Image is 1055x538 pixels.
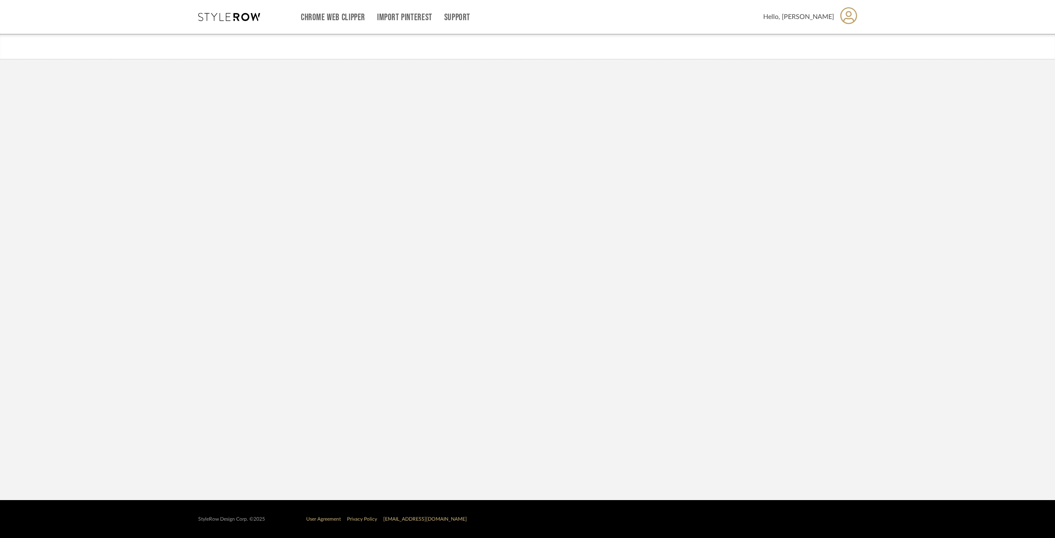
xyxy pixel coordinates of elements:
[763,12,834,22] span: Hello, [PERSON_NAME]
[444,14,470,21] a: Support
[383,517,467,522] a: [EMAIL_ADDRESS][DOMAIN_NAME]
[301,14,365,21] a: Chrome Web Clipper
[198,516,265,522] div: StyleRow Design Corp. ©2025
[377,14,432,21] a: Import Pinterest
[306,517,341,522] a: User Agreement
[347,517,377,522] a: Privacy Policy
